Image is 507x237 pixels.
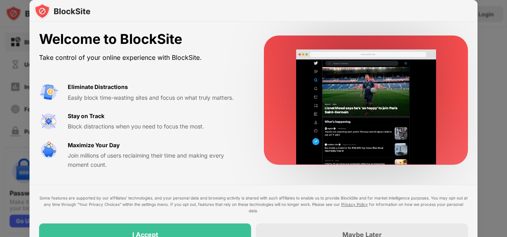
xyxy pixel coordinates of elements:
[39,141,58,160] img: value-safe-time.svg
[39,52,245,63] div: Take control of your online experience with BlockSite.
[68,151,245,169] div: Join millions of users reclaiming their time and making every moment count.
[39,83,58,102] img: value-avoid-distractions.svg
[39,112,58,131] img: value-focus.svg
[39,195,468,214] div: Some features are supported by our affiliates’ technologies, and your personal data and browsing ...
[34,3,90,19] img: logo-blocksite.svg
[343,8,499,101] iframe: Cuadro de diálogo Iniciar sesión con Google
[68,83,128,91] div: Eliminate Distractions
[68,122,245,131] div: Block distractions when you need to focus the most.
[68,141,120,150] div: Maximize Your Day
[68,112,104,120] div: Stay on Track
[39,31,245,47] div: Welcome to BlockSite
[341,202,368,207] a: Privacy Policy
[68,93,245,102] div: Easily block time-wasting sites and focus on what truly matters.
